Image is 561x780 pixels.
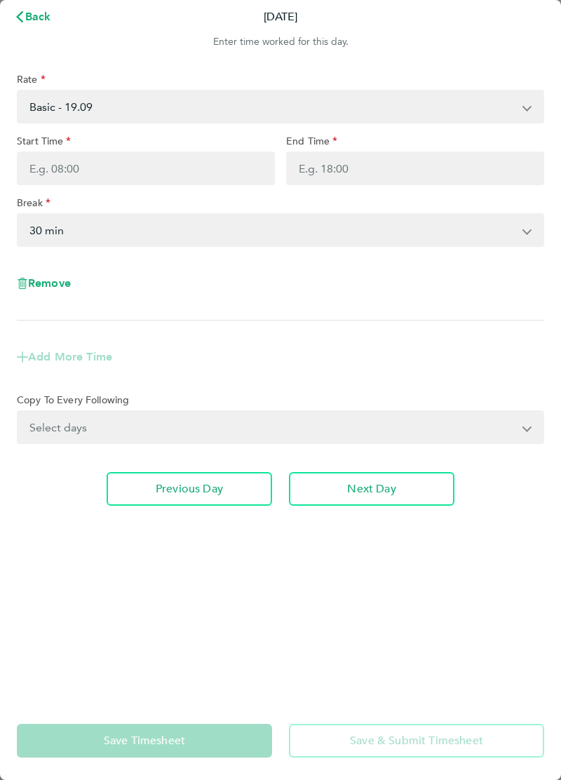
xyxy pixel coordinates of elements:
label: Start Time [17,135,72,152]
input: E.g. 18:00 [286,152,544,185]
label: End Time [286,135,337,152]
span: Previous Day [156,482,223,496]
button: Next Day [289,472,454,506]
label: Break [17,196,50,213]
button: Remove [17,278,71,289]
input: E.g. 08:00 [17,152,275,185]
p: [DATE] [264,8,297,25]
label: Copy To Every Following [17,394,129,410]
button: Previous Day [107,472,272,506]
label: Rate [17,73,46,90]
span: Next Day [347,482,396,496]
span: Remove [28,276,71,290]
span: Back [25,10,51,23]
